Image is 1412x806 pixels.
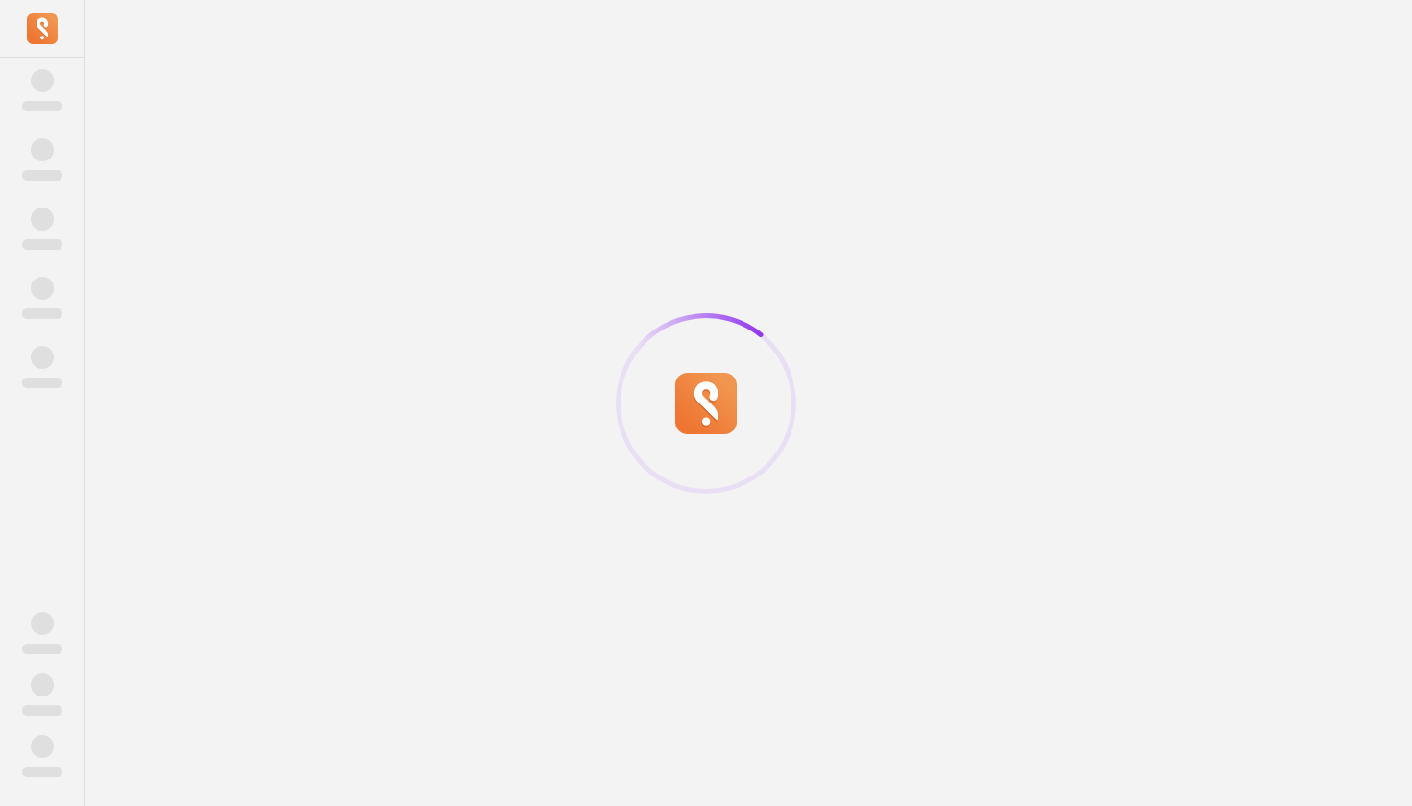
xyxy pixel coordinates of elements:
[22,378,62,388] span: ‌
[22,767,62,777] span: ‌
[31,69,54,92] span: ‌
[31,277,54,300] span: ‌
[31,735,54,758] span: ‌
[22,170,62,181] span: ‌
[22,644,62,654] span: ‌
[31,208,54,231] span: ‌
[31,138,54,161] span: ‌
[31,612,54,635] span: ‌
[31,673,54,696] span: ‌
[22,239,62,250] span: ‌
[31,346,54,369] span: ‌
[22,308,62,319] span: ‌
[22,101,62,111] span: ‌
[22,705,62,716] span: ‌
